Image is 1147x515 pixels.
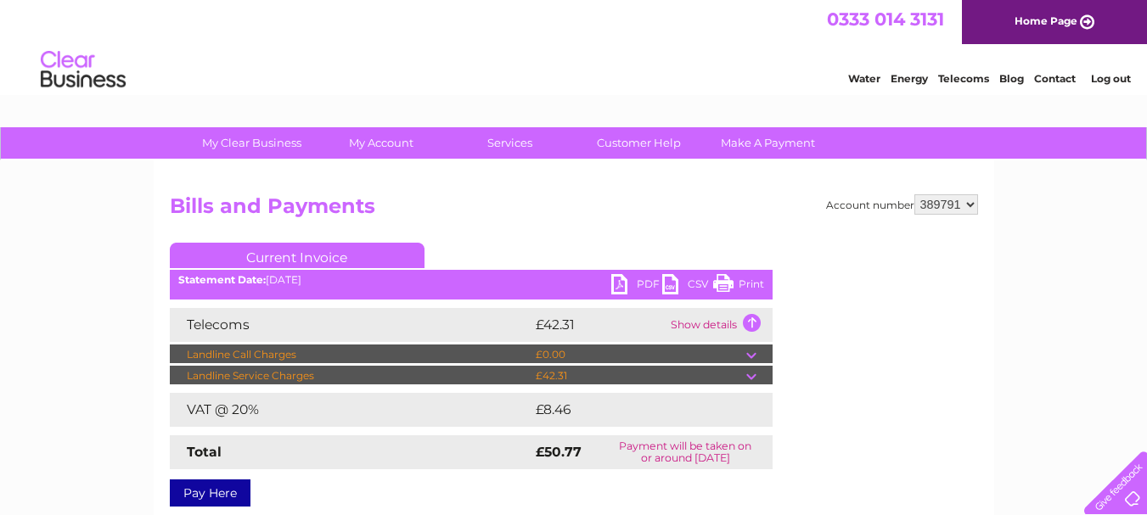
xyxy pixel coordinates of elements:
[1091,72,1131,85] a: Log out
[182,127,322,159] a: My Clear Business
[938,72,989,85] a: Telecoms
[170,393,531,427] td: VAT @ 20%
[827,8,944,30] a: 0333 014 3131
[848,72,880,85] a: Water
[170,243,425,268] a: Current Invoice
[713,274,764,299] a: Print
[440,127,580,159] a: Services
[531,308,666,342] td: £42.31
[826,194,978,215] div: Account number
[173,9,976,82] div: Clear Business is a trading name of Verastar Limited (registered in [GEOGRAPHIC_DATA] No. 3667643...
[999,72,1024,85] a: Blog
[170,308,531,342] td: Telecoms
[1034,72,1076,85] a: Contact
[170,194,978,227] h2: Bills and Payments
[170,479,250,507] a: Pay Here
[536,444,582,460] strong: £50.77
[170,344,531,365] td: Landline Call Charges
[531,344,746,365] td: £0.00
[662,274,713,299] a: CSV
[611,274,662,299] a: PDF
[698,127,838,159] a: Make A Payment
[569,127,709,159] a: Customer Help
[531,366,746,386] td: £42.31
[178,273,266,286] b: Statement Date:
[311,127,451,159] a: My Account
[666,308,773,342] td: Show details
[599,435,773,469] td: Payment will be taken on or around [DATE]
[891,72,928,85] a: Energy
[170,366,531,386] td: Landline Service Charges
[170,274,773,286] div: [DATE]
[531,393,734,427] td: £8.46
[187,444,222,460] strong: Total
[40,44,127,96] img: logo.png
